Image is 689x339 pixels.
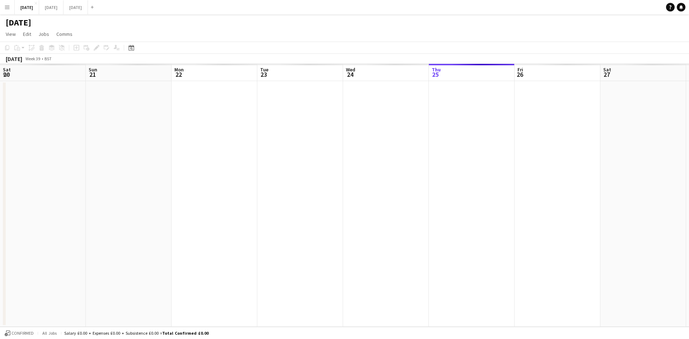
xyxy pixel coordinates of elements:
span: View [6,31,16,37]
h1: [DATE] [6,17,31,28]
span: 24 [345,70,355,79]
button: Confirmed [4,329,35,337]
span: Jobs [38,31,49,37]
span: Fri [517,66,523,73]
span: Week 39 [24,56,42,61]
span: 27 [602,70,611,79]
span: Sun [89,66,97,73]
span: Tue [260,66,268,73]
span: 23 [259,70,268,79]
button: [DATE] [15,0,39,14]
span: Comms [56,31,72,37]
button: [DATE] [39,0,64,14]
div: Salary £0.00 + Expenses £0.00 + Subsistence £0.00 = [64,330,208,336]
span: Mon [174,66,184,73]
span: All jobs [41,330,58,336]
a: View [3,29,19,39]
span: 20 [2,70,11,79]
span: Confirmed [11,331,34,336]
div: [DATE] [6,55,22,62]
span: 22 [173,70,184,79]
span: Total Confirmed £0.00 [162,330,208,336]
button: [DATE] [64,0,88,14]
span: 21 [88,70,97,79]
span: 26 [516,70,523,79]
a: Comms [53,29,75,39]
span: 25 [431,70,441,79]
span: Sat [3,66,11,73]
span: Sat [603,66,611,73]
div: BST [44,56,52,61]
a: Jobs [36,29,52,39]
a: Edit [20,29,34,39]
span: Thu [432,66,441,73]
span: Wed [346,66,355,73]
span: Edit [23,31,31,37]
